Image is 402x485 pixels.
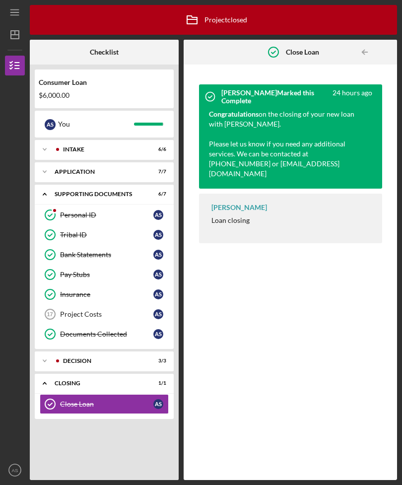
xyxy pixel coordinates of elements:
[55,380,141,386] div: Closing
[12,468,18,473] text: AS
[39,91,170,99] div: $6,000.00
[47,311,53,317] tspan: 17
[60,290,153,298] div: Insurance
[55,191,141,197] div: Supporting Documents
[40,304,169,324] a: 17Project CostsAS
[153,230,163,240] div: A S
[153,329,163,339] div: A S
[63,358,141,364] div: Decision
[39,78,170,86] div: Consumer Loan
[40,205,169,225] a: Personal IDAS
[333,89,372,105] time: 2025-10-10 19:01
[60,211,153,219] div: Personal ID
[63,146,141,152] div: Intake
[209,139,362,179] div: Please let us know if you need any additional services. We can be contacted at [PHONE_NUMBER] or ...
[153,250,163,260] div: A S
[60,271,153,278] div: Pay Stubs
[153,210,163,220] div: A S
[148,380,166,386] div: 1 / 1
[45,119,56,130] div: A S
[221,89,331,105] div: [PERSON_NAME] Marked this Complete
[60,400,153,408] div: Close Loan
[60,330,153,338] div: Documents Collected
[60,251,153,259] div: Bank Statements
[5,460,25,480] button: AS
[40,225,169,245] a: Tribal IDAS
[211,216,250,224] div: Loan closing
[153,399,163,409] div: A S
[153,309,163,319] div: A S
[90,48,119,56] b: Checklist
[60,310,153,318] div: Project Costs
[40,394,169,414] a: Close LoanAS
[40,324,169,344] a: Documents CollectedAS
[209,110,259,118] strong: Congratulations
[180,7,247,32] div: Project closed
[60,231,153,239] div: Tribal ID
[153,270,163,279] div: A S
[153,289,163,299] div: A S
[40,284,169,304] a: InsuranceAS
[148,358,166,364] div: 3 / 3
[55,169,141,175] div: Application
[58,116,134,133] div: You
[148,169,166,175] div: 7 / 7
[209,109,362,129] div: on the closing of your new loan with [PERSON_NAME].
[148,191,166,197] div: 6 / 7
[286,48,319,56] b: Close Loan
[148,146,166,152] div: 6 / 6
[211,204,267,211] div: [PERSON_NAME]
[40,245,169,265] a: Bank StatementsAS
[40,265,169,284] a: Pay StubsAS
